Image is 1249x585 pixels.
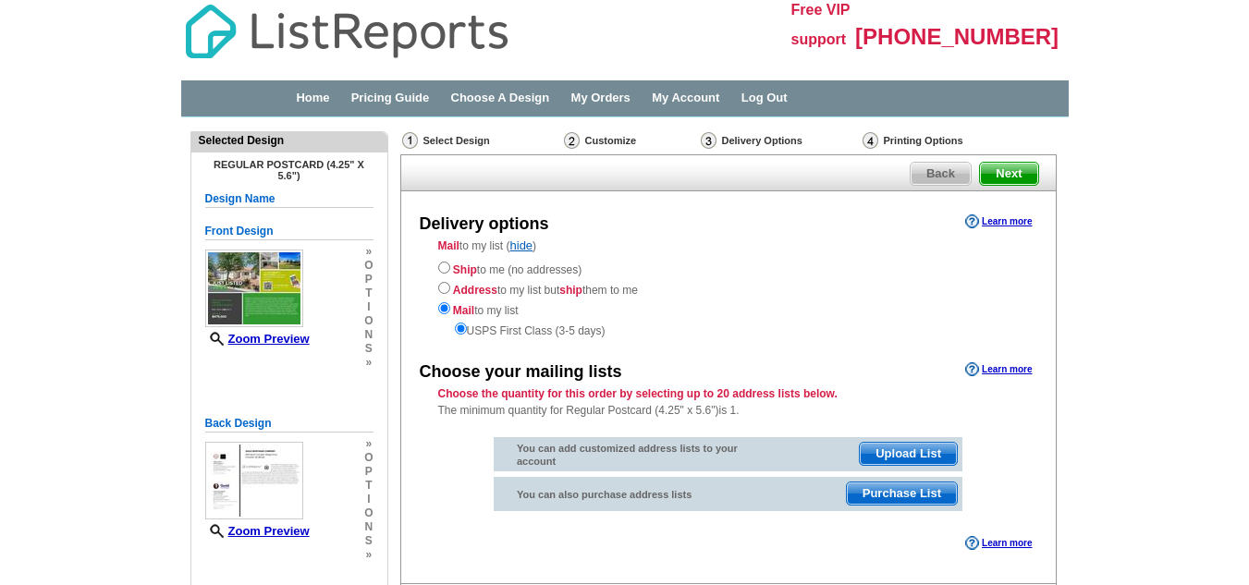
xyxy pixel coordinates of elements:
div: Select Design [400,131,562,154]
span: o [364,259,373,273]
span: t [364,286,373,300]
a: Zoom Preview [205,524,310,538]
h5: Back Design [205,415,373,433]
span: » [364,245,373,259]
a: Zoom Preview [205,332,310,346]
span: n [364,520,373,534]
a: Choose A Design [451,91,550,104]
strong: Ship [453,263,477,276]
div: Selected Design [191,132,387,149]
span: o [364,451,373,465]
span: o [364,506,373,520]
a: Learn more [965,362,1032,377]
span: Free VIP support [791,2,851,47]
span: i [364,300,373,314]
a: hide [510,238,533,252]
div: You can also purchase address lists [494,477,761,506]
a: Home [296,91,329,104]
h5: Design Name [205,190,373,208]
strong: Choose the quantity for this order by selecting up to 20 address lists below. [438,387,838,400]
strong: Address [453,284,497,297]
a: Log Out [741,91,788,104]
span: p [364,273,373,286]
span: i [364,493,373,506]
span: » [364,437,373,451]
img: small-thumb.jpg [205,442,303,519]
span: s [364,534,373,548]
span: Back [911,163,971,185]
span: Next [980,163,1037,185]
img: Delivery Options [701,132,716,149]
span: o [364,314,373,328]
span: n [364,328,373,342]
div: Printing Options [861,131,1025,150]
span: p [364,465,373,479]
img: small-thumb.jpg [205,250,303,327]
a: Learn more [965,214,1032,229]
span: » [364,548,373,562]
span: [PHONE_NUMBER] [855,24,1059,49]
strong: Mail [453,304,474,317]
h4: Regular Postcard (4.25" x 5.6") [205,159,373,181]
div: to my list ( ) [401,238,1056,339]
a: My Account [652,91,719,104]
strong: Mail [438,239,459,252]
div: Customize [562,131,699,150]
span: Upload List [860,443,957,465]
span: Purchase List [847,482,957,505]
div: USPS First Class (3-5 days) [438,319,1019,339]
img: Customize [564,132,580,149]
h5: Front Design [205,223,373,240]
a: Learn more [965,536,1032,551]
img: Printing Options & Summary [863,132,878,149]
div: Choose your mailing lists [420,360,622,384]
span: » [364,356,373,370]
div: to me (no addresses) to my list but them to me to my list [438,258,1019,339]
a: My Orders [571,91,631,104]
div: The minimum quantity for Regular Postcard (4.25" x 5.6")is 1. [401,385,1056,419]
span: t [364,479,373,493]
div: Delivery options [420,213,549,237]
span: s [364,342,373,356]
a: Pricing Guide [351,91,430,104]
img: Select Design [402,132,418,149]
div: You can add customized address lists to your account [494,437,761,472]
a: Back [910,162,972,186]
strong: ship [559,284,582,297]
div: Delivery Options [699,131,861,154]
